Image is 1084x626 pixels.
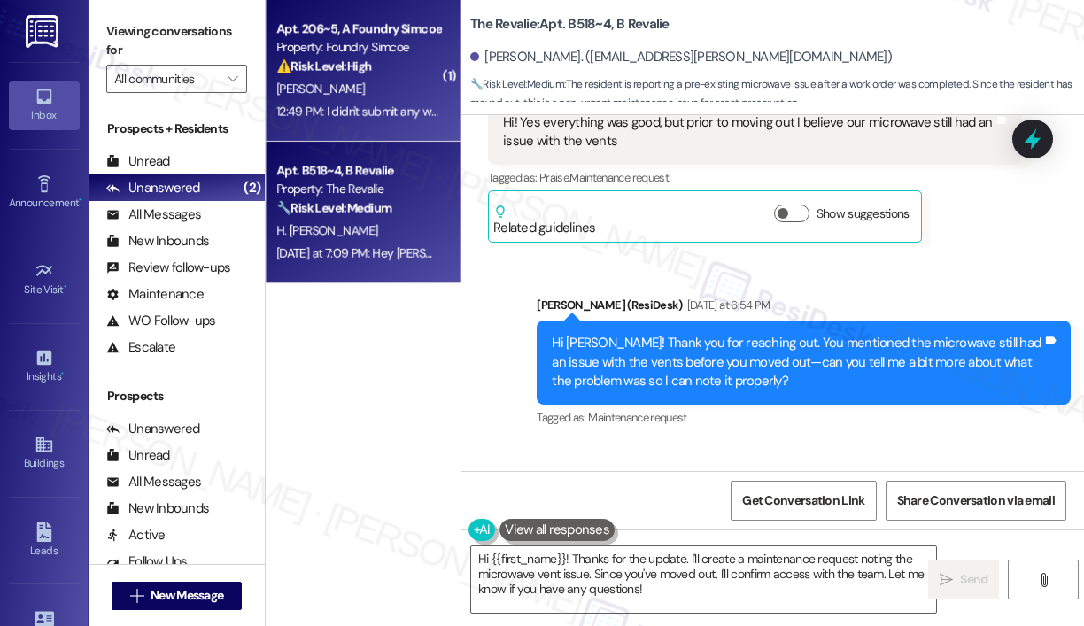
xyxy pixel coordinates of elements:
a: Buildings [9,429,80,477]
button: Get Conversation Link [731,481,876,521]
div: Unanswered [106,420,200,438]
input: All communities [114,65,219,93]
span: H. [PERSON_NAME] [276,222,378,238]
a: Inbox [9,81,80,129]
span: Share Conversation via email [897,491,1055,510]
span: • [64,281,66,293]
div: [DATE] at 6:54 PM [683,296,770,314]
div: Follow Ups [106,553,188,571]
span: New Message [151,586,223,605]
div: Maintenance [106,285,204,304]
span: Maintenance request [588,410,687,425]
i:  [228,72,237,86]
div: Hi [PERSON_NAME]! Thank you for reaching out. You mentioned the microwave still had an issue with... [552,334,1042,390]
span: Praise , [539,170,569,185]
b: The Revalie: Apt. B518~4, B Revalie [470,15,670,34]
div: New Inbounds [106,232,209,251]
span: • [61,367,64,380]
textarea: Hi {{first_name}}! Thanks for the update. I'll create a maintenance request noting the microwave ... [471,546,936,613]
label: Viewing conversations for [106,18,247,65]
div: Tagged as: [488,165,1022,190]
div: All Messages [106,473,201,491]
i:  [940,573,953,587]
button: New Message [112,582,243,610]
button: Share Conversation via email [886,481,1066,521]
div: Apt. B518~4, B Revalie [276,161,440,180]
div: Tagged as: [537,405,1071,430]
a: Site Visit • [9,256,80,304]
div: Unread [106,152,170,171]
span: : The resident is reporting a pre-existing microwave issue after a work order was completed. Sinc... [470,75,1084,113]
div: Prospects [89,387,265,406]
strong: ⚠️ Risk Level: High [276,58,372,74]
label: Show suggestions [817,205,910,223]
i:  [130,589,143,603]
div: Property: Foundry Simcoe [276,38,440,57]
div: Apt. 206~5, A Foundry Simcoe [276,19,440,38]
span: Get Conversation Link [742,491,864,510]
div: [PERSON_NAME] (ResiDesk) [537,296,1071,321]
img: ResiDesk Logo [26,15,62,48]
i:  [1037,573,1050,587]
div: Prospects + Residents [89,120,265,138]
a: Insights • [9,343,80,390]
div: [PERSON_NAME]. ([EMAIL_ADDRESS][PERSON_NAME][DOMAIN_NAME]) [470,48,892,66]
div: Active [106,526,166,545]
div: Review follow-ups [106,259,230,277]
div: 12:49 PM: I didn't submit any work orders recently. What was it that they were fixing? [276,104,708,120]
div: (2) [239,174,265,202]
div: WO Follow-ups [106,312,215,330]
div: Related guidelines [493,205,596,237]
span: [PERSON_NAME] [276,81,365,97]
div: Property: The Revalie [276,180,440,198]
a: Leads [9,517,80,565]
span: Send [960,570,987,589]
strong: 🔧 Risk Level: Medium [470,77,564,91]
button: Send [928,560,999,599]
div: Escalate [106,338,175,357]
div: Unanswered [106,179,200,197]
div: All Messages [106,205,201,224]
span: Maintenance request [569,170,669,185]
span: • [79,194,81,206]
div: Hi! Yes everything was good, but prior to moving out I believe our microwave still had an issue w... [503,113,994,151]
strong: 🔧 Risk Level: Medium [276,200,391,216]
div: New Inbounds [106,499,209,518]
div: [DATE] at 7:09 PM: Hey [PERSON_NAME], we appreciate your text! We'll be back at 11AM to help you ... [276,245,1073,261]
div: Unread [106,446,170,465]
